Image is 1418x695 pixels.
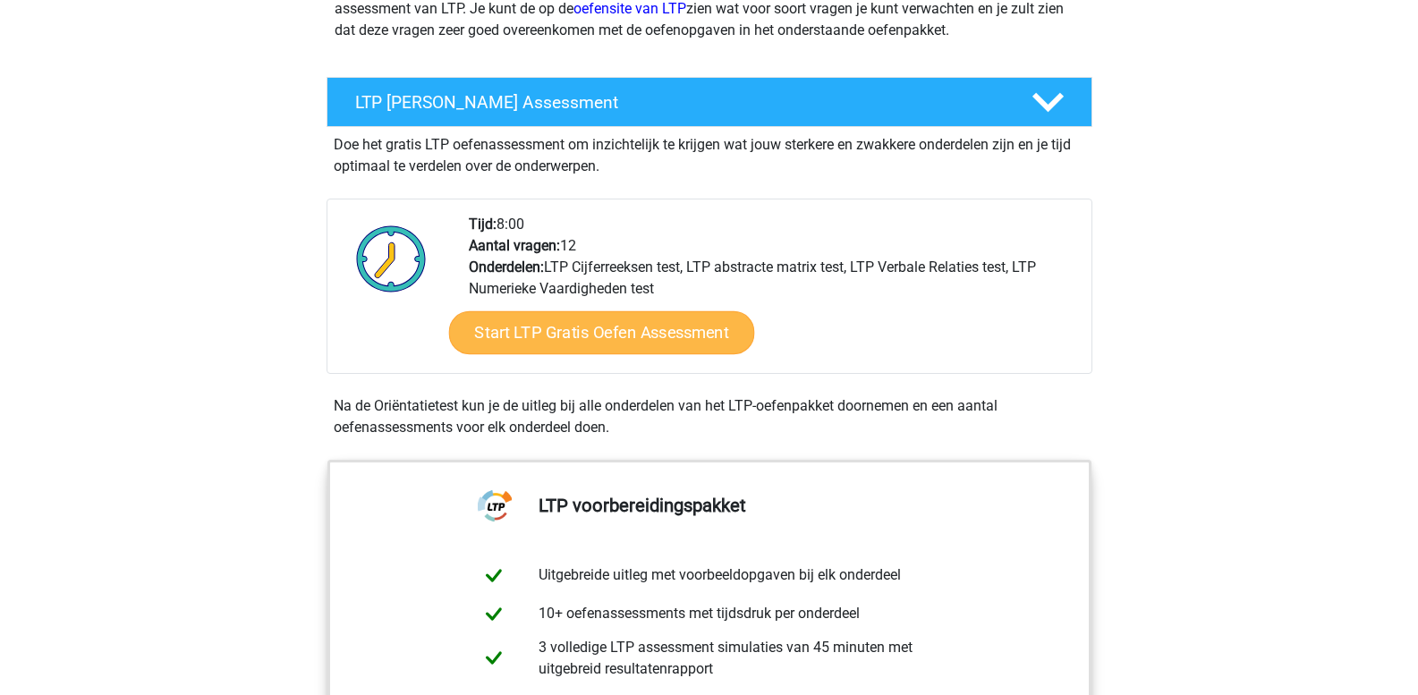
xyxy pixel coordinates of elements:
[469,259,544,275] b: Onderdelen:
[469,216,497,233] b: Tijd:
[327,127,1092,177] div: Doe het gratis LTP oefenassessment om inzichtelijk te krijgen wat jouw sterkere en zwakkere onder...
[327,395,1092,438] div: Na de Oriëntatietest kun je de uitleg bij alle onderdelen van het LTP-oefenpakket doornemen en ee...
[319,77,1100,127] a: LTP [PERSON_NAME] Assessment
[355,92,1003,113] h4: LTP [PERSON_NAME] Assessment
[346,214,437,303] img: Klok
[455,214,1091,373] div: 8:00 12 LTP Cijferreeksen test, LTP abstracte matrix test, LTP Verbale Relaties test, LTP Numerie...
[448,311,754,354] a: Start LTP Gratis Oefen Assessment
[469,237,560,254] b: Aantal vragen:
